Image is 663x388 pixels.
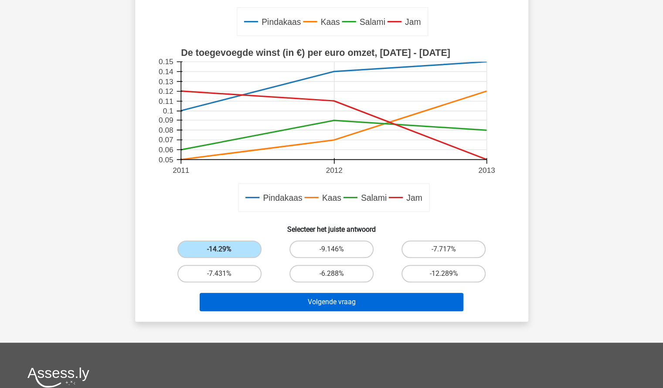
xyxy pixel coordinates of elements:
text: 0.15 [159,58,173,66]
text: 0.14 [159,67,173,76]
text: Pindakaas [263,193,302,203]
text: 0.08 [159,126,173,134]
text: 0.09 [159,116,173,124]
text: 0.11 [159,97,173,106]
text: Pindakaas [262,17,301,27]
text: 0.12 [159,87,173,96]
label: -14.29% [177,240,262,258]
button: Volgende vraag [200,293,463,311]
label: -12.289% [401,265,486,282]
text: 0.13 [159,77,173,86]
text: 0.06 [159,145,173,154]
text: 2012 [326,166,342,175]
text: Jam [405,17,421,27]
text: Jam [406,193,422,203]
text: 0.05 [159,155,173,164]
label: -7.717% [401,240,486,258]
text: 0.07 [159,135,173,144]
h6: Selecteer het juiste antwoord [149,218,514,233]
text: Kaas [322,193,341,203]
text: Kaas [320,17,340,27]
text: 2011 [173,166,189,175]
text: De toegevoegde winst (in €) per euro omzet, [DATE] - [DATE] [181,48,450,58]
label: -9.146% [289,240,374,258]
label: -6.288% [289,265,374,282]
text: 0.1 [163,106,173,115]
text: 2013 [478,166,495,175]
label: -7.431% [177,265,262,282]
text: Salami [360,193,386,203]
text: Salami [359,17,385,27]
img: Assessly logo [27,367,89,388]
